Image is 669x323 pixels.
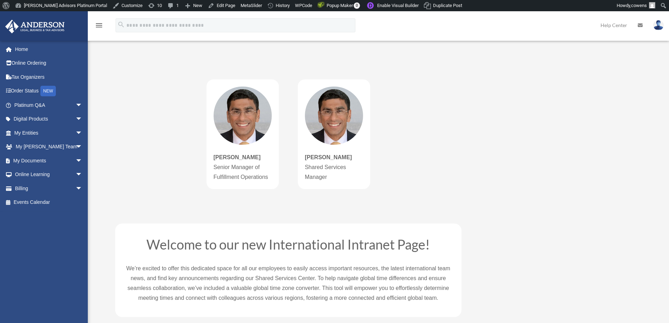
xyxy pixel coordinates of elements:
a: My [PERSON_NAME] Teamarrow_drop_down [5,140,93,154]
p: We’re excited to offer this dedicated space for all our employees to easily access important reso... [122,264,455,303]
a: My Documentsarrow_drop_down [5,154,93,168]
p: Shared Services Manager [305,153,363,182]
span: cowens [631,3,647,8]
a: Events Calendar [5,195,93,209]
a: Digital Productsarrow_drop_down [5,112,93,126]
strong: [PERSON_NAME] [214,154,261,160]
strong: [PERSON_NAME] [305,154,352,160]
a: Billingarrow_drop_down [5,181,93,195]
span: arrow_drop_down [76,154,90,168]
span: arrow_drop_down [76,140,90,154]
img: karim-circle [214,86,272,145]
a: Home [5,42,93,56]
span: 0 [354,2,360,9]
div: NEW [40,86,56,96]
span: arrow_drop_down [76,126,90,140]
span: arrow_drop_down [76,181,90,196]
a: Platinum Q&Aarrow_drop_down [5,98,93,112]
h1: Welcome to our new International Intranet Page! [122,238,455,254]
span: arrow_drop_down [76,98,90,112]
a: menu [95,24,103,30]
a: My Entitiesarrow_drop_down [5,126,93,140]
a: Help Center [595,11,632,39]
img: karim-circle [305,86,363,145]
a: Online Learningarrow_drop_down [5,168,93,182]
img: Anderson Advisors Platinum Portal [3,20,67,33]
a: Tax Organizers [5,70,93,84]
p: Senior Manager of Fulfillment Operations [214,153,272,182]
i: menu [95,21,103,30]
span: arrow_drop_down [76,168,90,182]
span: arrow_drop_down [76,112,90,127]
a: Order StatusNEW [5,84,93,98]
i: search [117,21,125,28]
a: Online Ordering [5,56,93,70]
img: User Pic [653,20,664,30]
